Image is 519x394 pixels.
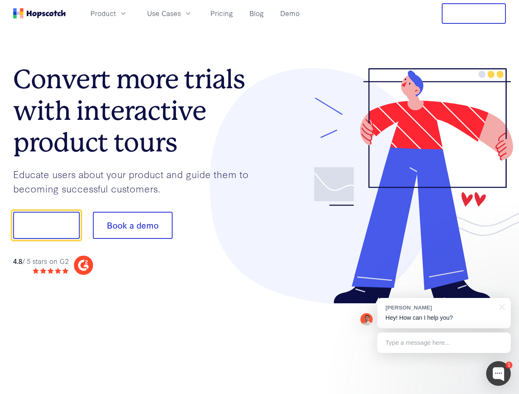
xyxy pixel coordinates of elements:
div: 1 [505,362,512,369]
img: Mark Spera [360,313,373,325]
button: Book a demo [93,212,173,239]
button: Show me! [13,212,80,239]
p: Educate users about your product and guide them to becoming successful customers. [13,167,260,195]
span: Use Cases [147,8,181,18]
a: Home [13,8,66,18]
a: Demo [277,7,303,20]
a: Blog [246,7,267,20]
h1: Convert more trials with interactive product tours [13,64,260,158]
strong: 4.8 [13,256,22,266]
a: Pricing [207,7,236,20]
div: / 5 stars on G2 [13,256,69,266]
span: Product [90,8,116,18]
p: Hey! How can I help you? [385,314,503,322]
div: Type a message here... [377,332,511,353]
button: Free Trial [442,3,506,24]
button: Use Cases [142,7,197,20]
div: [PERSON_NAME] [385,304,494,312]
button: Product [85,7,132,20]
